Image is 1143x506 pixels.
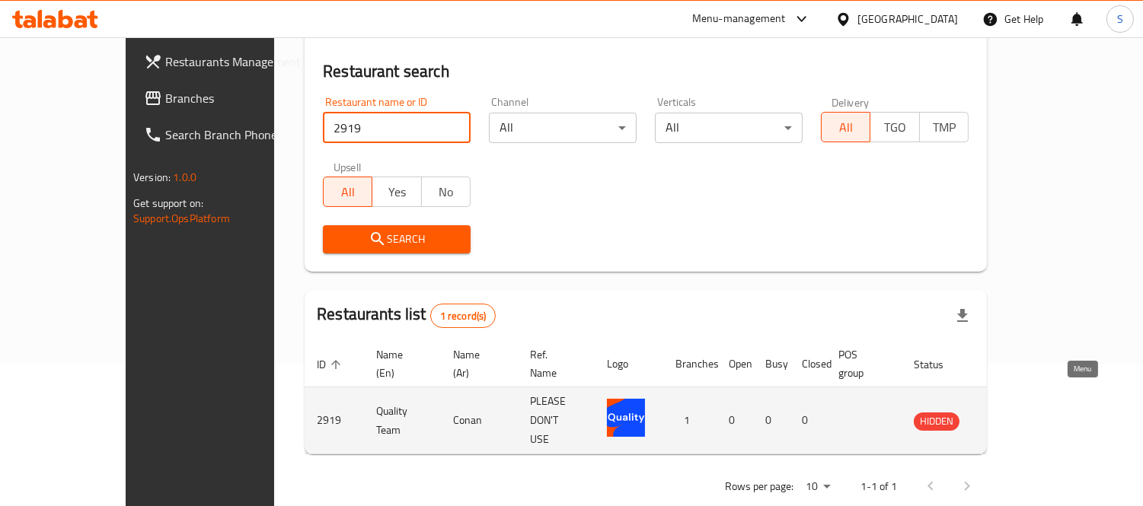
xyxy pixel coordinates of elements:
[655,113,803,143] div: All
[926,116,963,138] span: TMP
[334,161,362,172] label: Upsell
[838,345,883,382] span: POS group
[335,230,458,249] span: Search
[982,341,1034,387] th: Action
[518,387,595,454] td: PLEASE DON'T USE
[376,345,423,382] span: Name (En)
[364,387,441,454] td: Quality Team
[132,43,317,80] a: Restaurants Management
[323,113,471,143] input: Search for restaurant name or ID..
[860,477,897,496] p: 1-1 of 1
[944,298,981,334] div: Export file
[870,112,919,142] button: TGO
[753,341,790,387] th: Busy
[692,10,786,28] div: Menu-management
[607,399,645,437] img: Quality Team
[165,53,305,71] span: Restaurants Management
[876,116,913,138] span: TGO
[323,60,969,83] h2: Restaurant search
[821,112,870,142] button: All
[133,193,203,213] span: Get support on:
[832,97,870,107] label: Delivery
[305,387,364,454] td: 2919
[431,309,496,323] span: 1 record(s)
[378,181,415,203] span: Yes
[305,341,1034,454] table: enhanced table
[453,345,500,382] span: Name (Ar)
[914,355,963,374] span: Status
[133,167,171,187] span: Version:
[1117,11,1123,27] span: S
[717,387,753,454] td: 0
[165,126,305,144] span: Search Branch Phone
[530,345,576,382] span: Ref. Name
[132,80,317,116] a: Branches
[914,412,959,430] span: HIDDEN
[323,177,372,207] button: All
[323,225,471,253] button: Search
[595,341,663,387] th: Logo
[421,177,471,207] button: No
[790,387,826,454] td: 0
[717,341,753,387] th: Open
[489,113,637,143] div: All
[133,208,230,228] a: Support.OpsPlatform
[173,167,196,187] span: 1.0.0
[663,387,717,454] td: 1
[317,303,496,328] h2: Restaurants list
[753,387,790,454] td: 0
[919,112,969,142] button: TMP
[725,477,793,496] p: Rows per page:
[428,181,465,203] span: No
[441,387,518,454] td: Conan
[330,181,366,203] span: All
[857,11,958,27] div: [GEOGRAPHIC_DATA]
[663,341,717,387] th: Branches
[317,355,346,374] span: ID
[165,89,305,107] span: Branches
[132,116,317,153] a: Search Branch Phone
[790,341,826,387] th: Closed
[372,177,421,207] button: Yes
[828,116,864,138] span: All
[800,476,836,498] div: Rows per page:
